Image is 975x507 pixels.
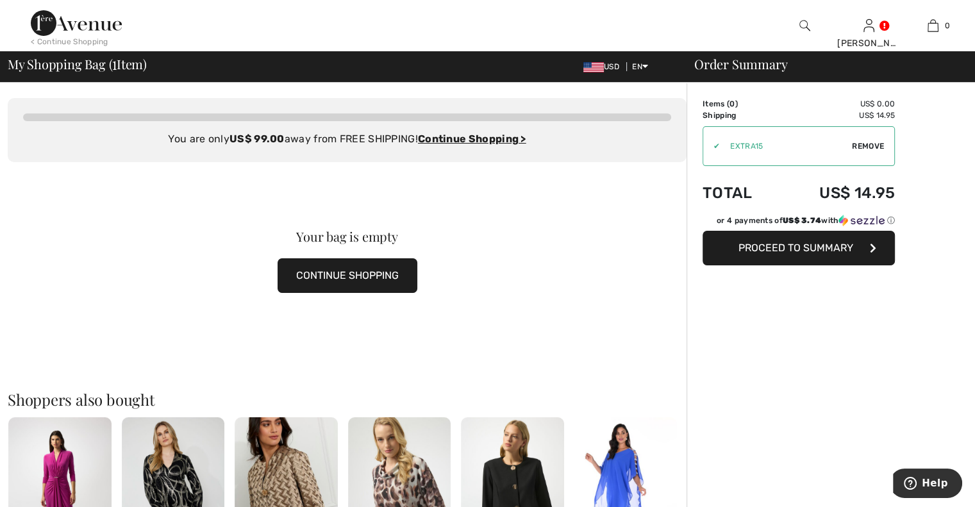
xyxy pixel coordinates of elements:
img: My Bag [928,18,938,33]
div: Your bag is empty [42,230,653,243]
input: Promo code [720,127,852,165]
img: My Info [863,18,874,33]
span: Proceed to Summary [738,242,853,254]
img: 1ère Avenue [31,10,122,36]
td: Total [703,171,779,215]
div: or 4 payments of with [717,215,895,226]
div: < Continue Shopping [31,36,108,47]
div: You are only away from FREE SHIPPING! [23,131,671,147]
div: [PERSON_NAME] [837,37,900,50]
img: US Dollar [583,62,604,72]
td: Shipping [703,110,779,121]
h2: Shoppers also bought [8,392,687,407]
img: Sezzle [838,215,885,226]
span: EN [632,62,648,71]
span: US$ 3.74 [783,216,821,225]
td: US$ 14.95 [779,171,895,215]
div: ✔ [703,140,720,152]
iframe: Opens a widget where you can find more information [893,469,962,501]
span: USD [583,62,624,71]
span: My Shopping Bag ( Item) [8,58,147,71]
strong: US$ 99.00 [229,133,285,145]
a: Sign In [863,19,874,31]
div: or 4 payments ofUS$ 3.74withSezzle Click to learn more about Sezzle [703,215,895,231]
td: Items ( ) [703,98,779,110]
a: Continue Shopping > [418,133,526,145]
a: 0 [901,18,964,33]
td: US$ 0.00 [779,98,895,110]
span: 0 [729,99,735,108]
span: 0 [945,20,950,31]
td: US$ 14.95 [779,110,895,121]
button: Proceed to Summary [703,231,895,265]
div: Order Summary [679,58,967,71]
button: CONTINUE SHOPPING [278,258,417,293]
span: Remove [852,140,884,152]
span: 1 [112,54,117,71]
img: search the website [799,18,810,33]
